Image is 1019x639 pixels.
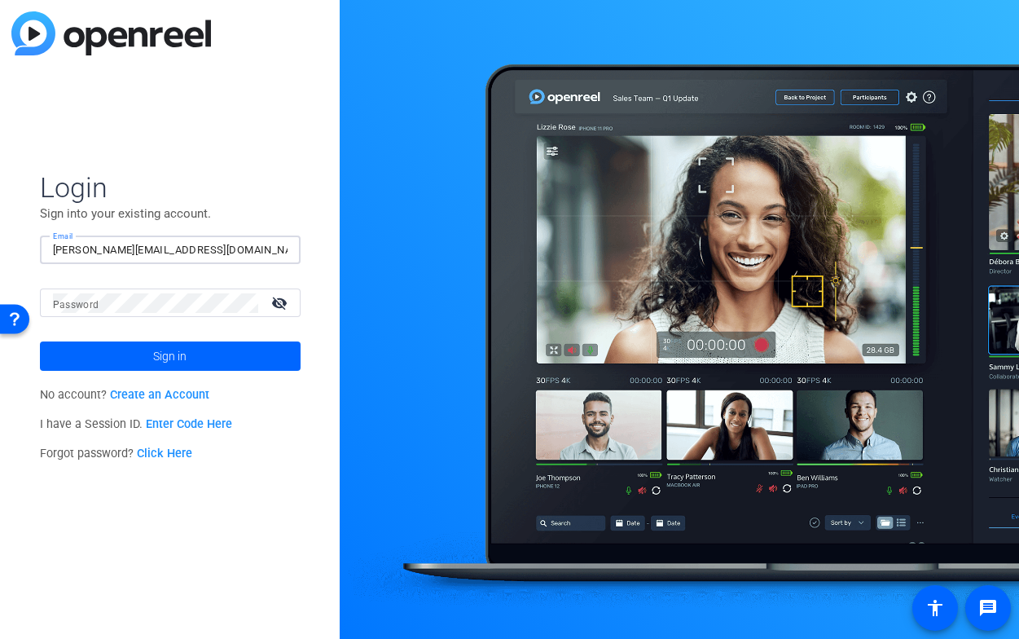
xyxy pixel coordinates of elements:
span: No account? [40,388,210,402]
mat-icon: accessibility [925,598,945,618]
mat-label: Password [53,299,99,311]
mat-label: Email [53,231,73,240]
span: I have a Session ID. [40,417,233,431]
input: Enter Email Address [53,240,288,260]
p: Sign into your existing account. [40,205,301,223]
span: Login [40,170,301,205]
a: Click Here [137,447,192,461]
a: Enter Code Here [146,417,232,431]
mat-icon: message [978,598,998,618]
a: Create an Account [110,388,209,402]
img: blue-gradient.svg [11,11,211,55]
span: Sign in [153,336,187,377]
span: Forgot password? [40,447,193,461]
button: Sign in [40,342,301,371]
mat-icon: visibility_off [261,291,301,315]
